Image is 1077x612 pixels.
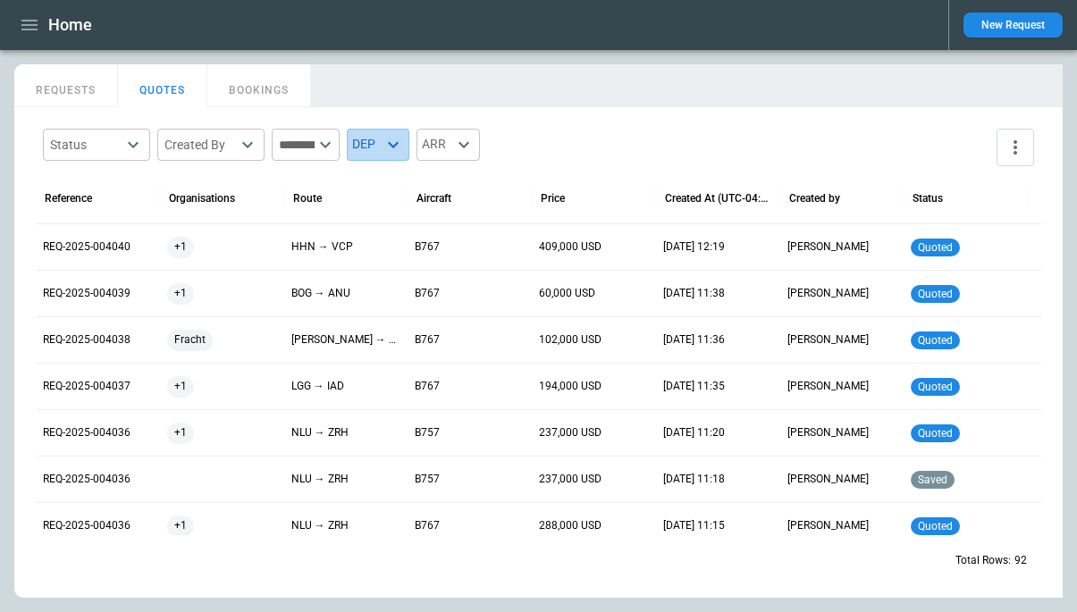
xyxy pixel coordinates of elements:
[43,379,153,394] p: REQ-2025-004037
[1014,553,1027,568] p: 92
[415,332,525,348] p: B767
[118,64,207,107] button: QUOTES
[663,425,773,440] p: 07/10/2025 11:20
[415,286,525,301] p: B767
[539,286,649,301] p: 60,000 USD
[914,334,956,347] span: quoted
[663,472,773,487] p: 07/10/2025 11:18
[787,239,897,255] p: [PERSON_NAME]
[415,472,525,487] p: B757
[416,192,451,205] div: Aircraft
[914,288,956,300] span: quoted
[914,381,956,393] span: quoted
[291,518,401,533] p: NLU → ZRH
[787,518,897,533] p: [PERSON_NAME]
[955,553,1011,568] p: Total Rows:
[167,271,194,316] span: +1
[911,271,1021,316] div: Quoted
[789,192,840,205] div: Created by
[787,332,897,348] p: [PERSON_NAME]
[48,14,92,36] h1: Home
[914,427,956,440] span: quoted
[787,425,897,440] p: [PERSON_NAME]
[914,241,956,254] span: quoted
[14,64,118,107] button: REQUESTS
[911,457,1021,502] div: Saved
[415,239,525,255] p: B767
[911,410,1021,456] div: Quoted
[167,317,213,363] span: Fracht
[45,192,92,205] div: Reference
[665,192,771,205] div: Created At (UTC-04:00)
[787,472,897,487] p: [PERSON_NAME]
[164,136,236,154] div: Created By
[43,472,153,487] p: REQ-2025-004036
[663,332,773,348] p: 07/10/2025 11:36
[291,239,401,255] p: HHN → VCP
[167,503,194,549] span: +1
[539,472,649,487] p: 237,000 USD
[539,332,649,348] p: 102,000 USD
[911,364,1021,409] div: Quoted
[43,332,153,348] p: REQ-2025-004038
[914,474,951,486] span: saved
[539,425,649,440] p: 237,000 USD
[207,64,311,107] button: BOOKINGS
[911,317,1021,363] div: Quoted
[416,129,480,161] div: ARR
[963,13,1063,38] button: New Request
[167,364,194,409] span: +1
[167,410,194,456] span: +1
[663,518,773,533] p: 07/10/2025 11:15
[663,379,773,394] p: 07/10/2025 11:35
[663,239,773,255] p: 07/10/2025 12:19
[997,129,1034,166] button: more
[539,239,649,255] p: 409,000 USD
[43,518,153,533] p: REQ-2025-004036
[541,192,565,205] div: Price
[43,286,153,301] p: REQ-2025-004039
[415,518,525,533] p: B767
[787,286,897,301] p: [PERSON_NAME]
[914,520,956,532] span: quoted
[50,136,122,154] div: Status
[539,518,649,533] p: 288,000 USD
[291,472,401,487] p: NLU → ZRH
[415,379,525,394] p: B767
[415,425,525,440] p: B757
[291,425,401,440] p: NLU → ZRH
[663,286,773,301] p: 07/10/2025 11:38
[293,192,322,205] div: Route
[911,224,1021,270] div: Quoted
[291,379,401,394] p: LGG → IAD
[787,379,897,394] p: [PERSON_NAME]
[43,239,153,255] p: REQ-2025-004040
[43,425,153,440] p: REQ-2025-004036
[291,286,401,301] p: BOG → ANU
[291,332,401,348] p: SAL → LCK
[167,224,194,270] span: +1
[911,503,1021,549] div: Quoted
[169,192,235,205] div: Organisations
[539,379,649,394] p: 194,000 USD
[347,129,409,161] div: DEP
[913,192,943,205] div: Status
